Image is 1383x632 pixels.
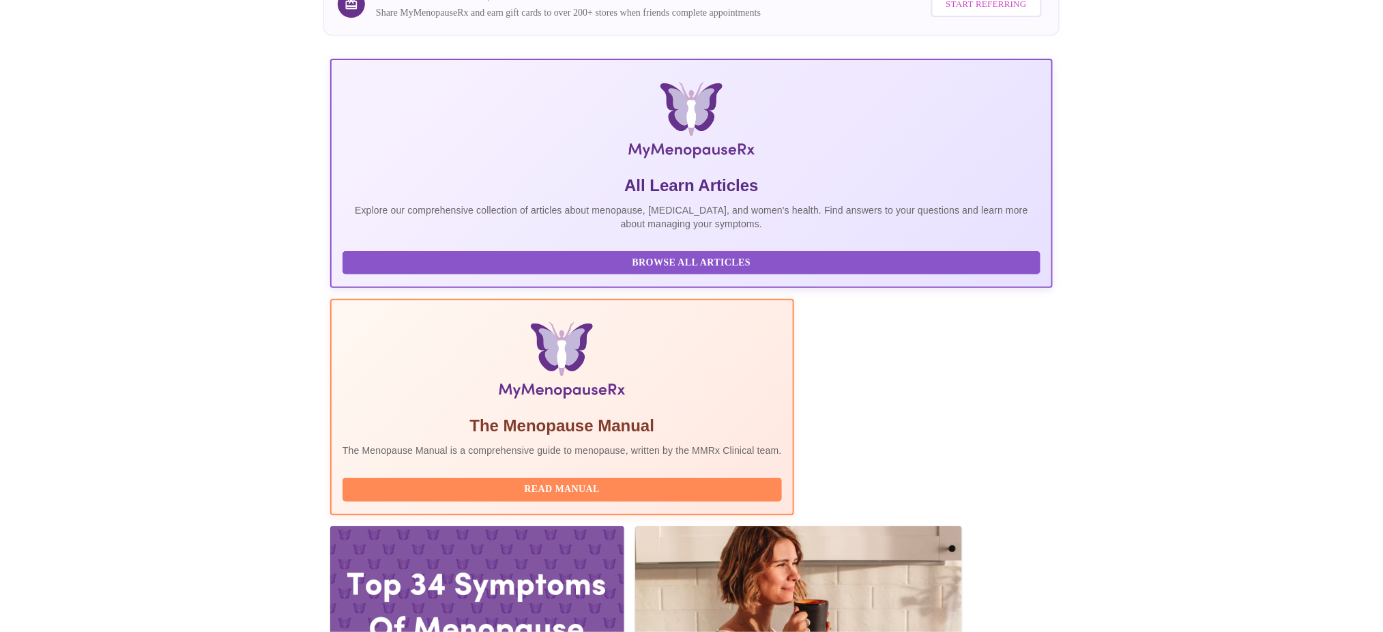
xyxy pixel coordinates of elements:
h5: All Learn Articles [343,175,1040,197]
p: Share MyMenopauseRx and earn gift cards to over 200+ stores when friends complete appointments [376,6,761,20]
span: Browse All Articles [356,255,1027,272]
a: Browse All Articles [343,256,1044,268]
button: Read Manual [343,478,782,502]
img: Menopause Manual [412,322,712,404]
button: Browse All Articles [343,251,1040,275]
p: Explore our comprehensive collection of articles about menopause, [MEDICAL_DATA], and women's hea... [343,203,1040,231]
span: Read Manual [356,481,768,498]
h5: The Menopause Manual [343,415,782,437]
img: MyMenopauseRx Logo [451,82,932,164]
a: Read Manual [343,483,785,494]
p: The Menopause Manual is a comprehensive guide to menopause, written by the MMRx Clinical team. [343,444,782,457]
